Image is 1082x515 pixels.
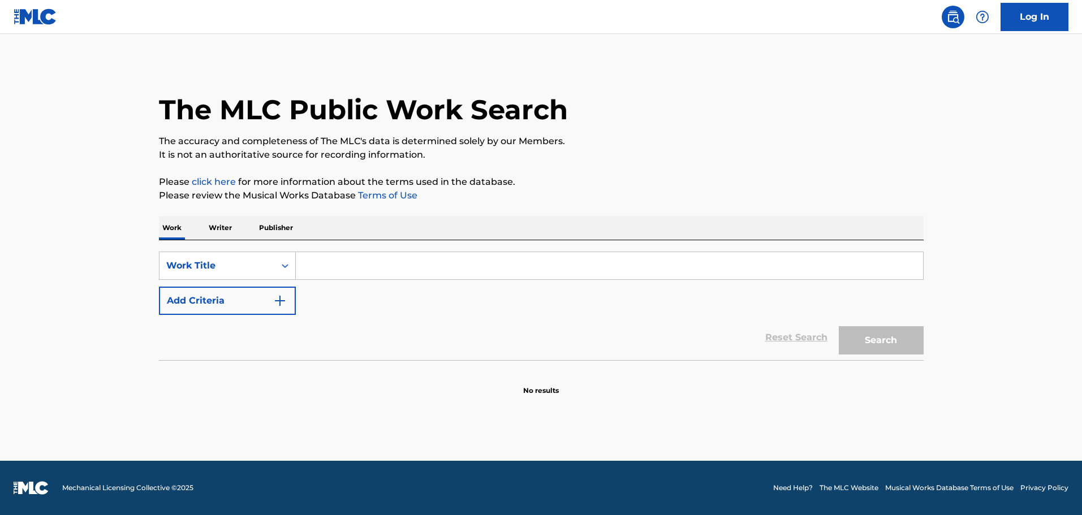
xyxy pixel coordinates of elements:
[166,259,268,272] div: Work Title
[773,483,813,493] a: Need Help?
[62,483,193,493] span: Mechanical Licensing Collective © 2025
[1001,3,1068,31] a: Log In
[1025,461,1082,515] iframe: Chat Widget
[159,189,924,202] p: Please review the Musical Works Database
[159,148,924,162] p: It is not an authoritative source for recording information.
[159,216,185,240] p: Work
[159,175,924,189] p: Please for more information about the terms used in the database.
[946,10,960,24] img: search
[192,176,236,187] a: click here
[256,216,296,240] p: Publisher
[273,294,287,308] img: 9d2ae6d4665cec9f34b9.svg
[971,6,994,28] div: Help
[159,135,924,148] p: The accuracy and completeness of The MLC's data is determined solely by our Members.
[976,10,989,24] img: help
[356,190,417,201] a: Terms of Use
[159,93,568,127] h1: The MLC Public Work Search
[820,483,878,493] a: The MLC Website
[159,252,924,360] form: Search Form
[14,481,49,495] img: logo
[942,6,964,28] a: Public Search
[885,483,1014,493] a: Musical Works Database Terms of Use
[159,287,296,315] button: Add Criteria
[523,372,559,396] p: No results
[1020,483,1068,493] a: Privacy Policy
[205,216,235,240] p: Writer
[14,8,57,25] img: MLC Logo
